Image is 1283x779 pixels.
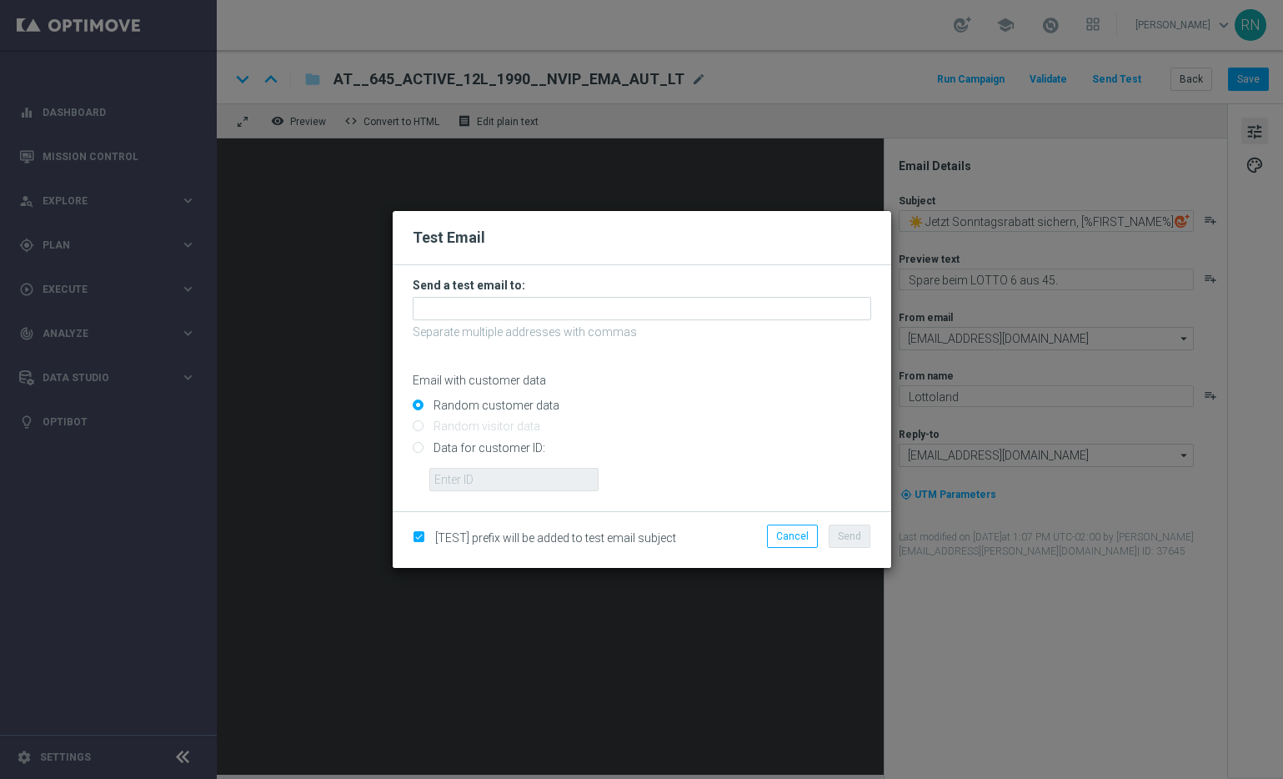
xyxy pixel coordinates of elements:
[429,398,559,413] label: Random customer data
[829,525,870,548] button: Send
[413,324,871,339] p: Separate multiple addresses with commas
[838,530,861,542] span: Send
[767,525,818,548] button: Cancel
[413,278,871,293] h3: Send a test email to:
[435,531,676,545] span: [TEST] prefix will be added to test email subject
[413,373,871,388] p: Email with customer data
[429,468,599,491] input: Enter ID
[413,228,871,248] h2: Test Email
